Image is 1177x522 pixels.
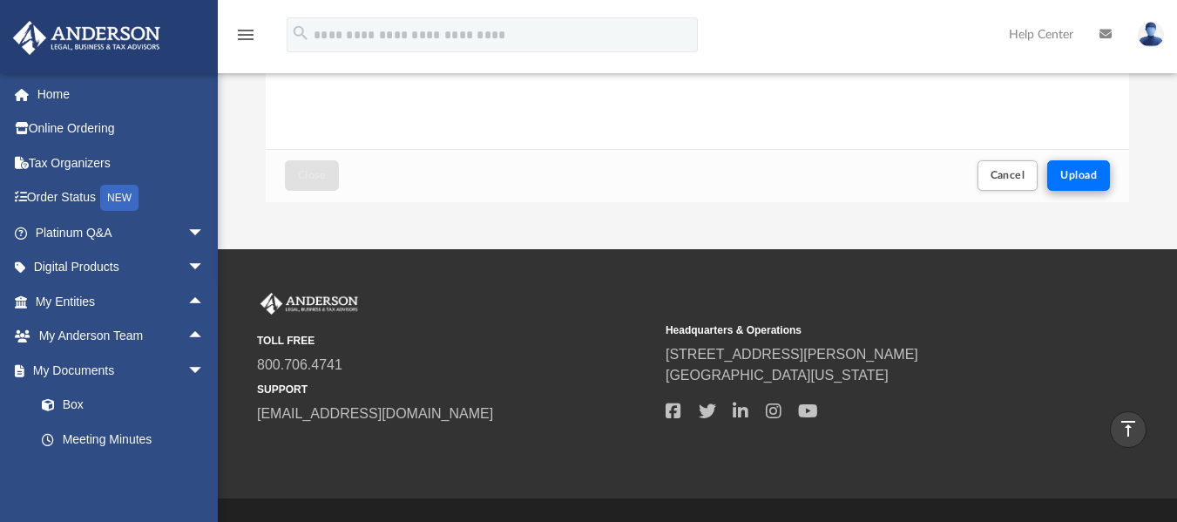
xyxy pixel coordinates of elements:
[257,406,493,421] a: [EMAIL_ADDRESS][DOMAIN_NAME]
[12,319,222,354] a: My Anderson Teamarrow_drop_up
[187,319,222,355] span: arrow_drop_up
[24,422,222,457] a: Meeting Minutes
[257,333,653,349] small: TOLL FREE
[12,215,231,250] a: Platinum Q&Aarrow_drop_down
[257,357,342,372] a: 800.706.4741
[991,170,1025,180] span: Cancel
[1118,418,1139,439] i: vertical_align_top
[1110,411,1147,448] a: vertical_align_top
[1138,22,1164,47] img: User Pic
[12,112,231,146] a: Online Ordering
[12,180,231,216] a: Order StatusNEW
[257,382,653,397] small: SUPPORT
[187,284,222,320] span: arrow_drop_up
[12,146,231,180] a: Tax Organizers
[24,457,213,491] a: Forms Library
[1047,160,1110,191] button: Upload
[100,185,139,211] div: NEW
[666,322,1062,338] small: Headquarters & Operations
[12,250,231,285] a: Digital Productsarrow_drop_down
[187,353,222,389] span: arrow_drop_down
[257,293,362,315] img: Anderson Advisors Platinum Portal
[235,24,256,45] i: menu
[285,160,339,191] button: Close
[187,215,222,251] span: arrow_drop_down
[666,347,918,362] a: [STREET_ADDRESS][PERSON_NAME]
[187,250,222,286] span: arrow_drop_down
[1060,170,1097,180] span: Upload
[12,284,231,319] a: My Entitiesarrow_drop_up
[235,33,256,45] a: menu
[298,170,326,180] span: Close
[8,21,166,55] img: Anderson Advisors Platinum Portal
[24,388,213,423] a: Box
[977,160,1038,191] button: Cancel
[666,368,889,383] a: [GEOGRAPHIC_DATA][US_STATE]
[12,353,222,388] a: My Documentsarrow_drop_down
[291,24,310,43] i: search
[12,77,231,112] a: Home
